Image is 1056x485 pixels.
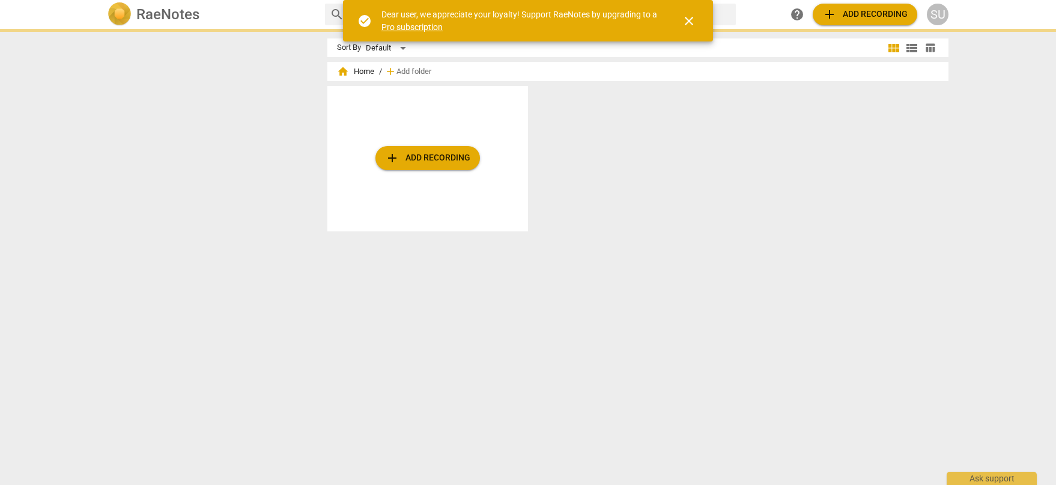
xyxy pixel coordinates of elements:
[357,14,372,28] span: check_circle
[375,146,480,170] button: Upload
[396,67,431,76] span: Add folder
[337,66,349,78] span: home
[885,39,903,57] button: Tile view
[330,7,344,22] span: search
[813,4,917,25] button: Upload
[682,14,696,28] span: close
[675,7,703,35] button: Close
[887,41,901,55] span: view_module
[927,4,948,25] button: SU
[379,67,382,76] span: /
[947,472,1037,485] div: Ask support
[385,151,470,165] span: Add recording
[136,6,199,23] h2: RaeNotes
[108,2,315,26] a: LogoRaeNotes
[337,66,374,78] span: Home
[385,151,399,165] span: add
[822,7,837,22] span: add
[921,39,939,57] button: Table view
[381,8,660,33] div: Dear user, we appreciate your loyalty! Support RaeNotes by upgrading to a
[822,7,908,22] span: Add recording
[905,41,919,55] span: view_list
[786,4,808,25] a: Help
[790,7,804,22] span: help
[381,22,443,32] a: Pro subscription
[924,42,936,53] span: table_chart
[108,2,132,26] img: Logo
[366,38,410,58] div: Default
[903,39,921,57] button: List view
[337,43,361,52] div: Sort By
[384,66,396,78] span: add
